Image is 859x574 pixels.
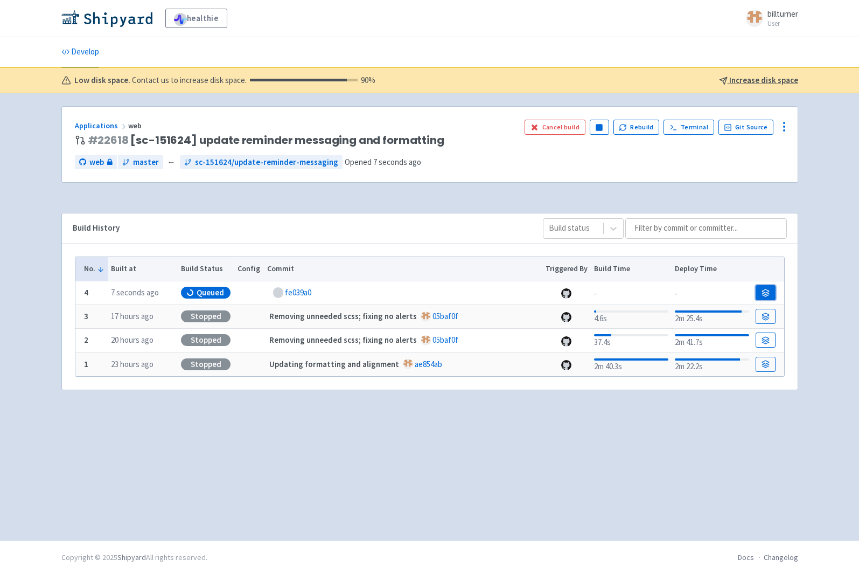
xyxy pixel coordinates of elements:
th: Triggered By [542,257,591,281]
th: Build Time [591,257,672,281]
div: Copyright © 2025 All rights reserved. [61,552,207,563]
a: billturner User [739,10,798,27]
time: 17 hours ago [111,311,153,321]
a: master [118,155,163,170]
a: Git Source [718,120,774,135]
div: 2m 25.4s [675,308,749,325]
small: User [767,20,798,27]
a: Changelog [764,552,798,562]
th: Built at [108,257,178,281]
input: Filter by commit or committer... [625,218,787,239]
a: healthie [165,9,227,28]
div: 90 % [250,74,375,87]
a: 05baf0f [432,335,458,345]
a: Applications [75,121,128,130]
div: Stopped [181,334,231,346]
b: 4 [84,287,88,298]
button: Cancel build [525,120,585,135]
button: No. [84,263,104,274]
button: Pause [590,120,609,135]
div: - [594,286,668,300]
time: 7 seconds ago [373,157,421,167]
a: fe039a0 [285,287,311,298]
strong: Updating formatting and alignment [269,359,399,369]
div: 4.6s [594,308,668,325]
a: #22618 [88,133,129,148]
span: web [128,121,143,130]
a: sc-151624/update-reminder-messaging [180,155,343,170]
span: Contact us to increase disk space. [132,74,375,87]
strong: Removing unneeded scss; fixing no alerts [269,335,417,345]
time: 7 seconds ago [111,287,159,298]
u: Increase disk space [729,75,798,85]
span: Opened [345,157,421,167]
time: 23 hours ago [111,359,153,369]
a: Build Details [756,309,775,324]
strong: Removing unneeded scss; fixing no alerts [269,311,417,321]
b: 1 [84,359,88,369]
span: [sc-151624] update reminder messaging and formatting [88,134,444,147]
th: Commit [263,257,542,281]
span: master [133,156,159,169]
a: Build Details [756,333,775,348]
div: 2m 22.2s [675,356,749,373]
a: web [75,155,117,170]
span: Queued [197,287,224,298]
span: sc-151624/update-reminder-messaging [195,156,338,169]
div: 2m 41.7s [675,332,749,349]
th: Config [234,257,264,281]
a: ae854ab [415,359,442,369]
div: 2m 40.3s [594,356,668,373]
button: Rebuild [613,120,660,135]
a: 05baf0f [432,311,458,321]
b: 2 [84,335,88,345]
a: Shipyard [117,552,146,562]
div: Stopped [181,358,231,370]
a: Build Details [756,285,775,300]
th: Build Status [178,257,234,281]
div: Stopped [181,310,231,322]
a: Docs [738,552,754,562]
span: ← [167,156,176,169]
span: web [89,156,104,169]
a: Terminal [664,120,714,135]
th: Deploy Time [672,257,752,281]
time: 20 hours ago [111,335,153,345]
b: Low disk space. [74,74,130,87]
b: 3 [84,311,88,321]
div: 37.4s [594,332,668,349]
span: billturner [767,9,798,19]
a: Build Details [756,357,775,372]
div: Build History [73,222,526,234]
a: Develop [61,37,99,67]
img: Shipyard logo [61,10,152,27]
div: - [675,286,749,300]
